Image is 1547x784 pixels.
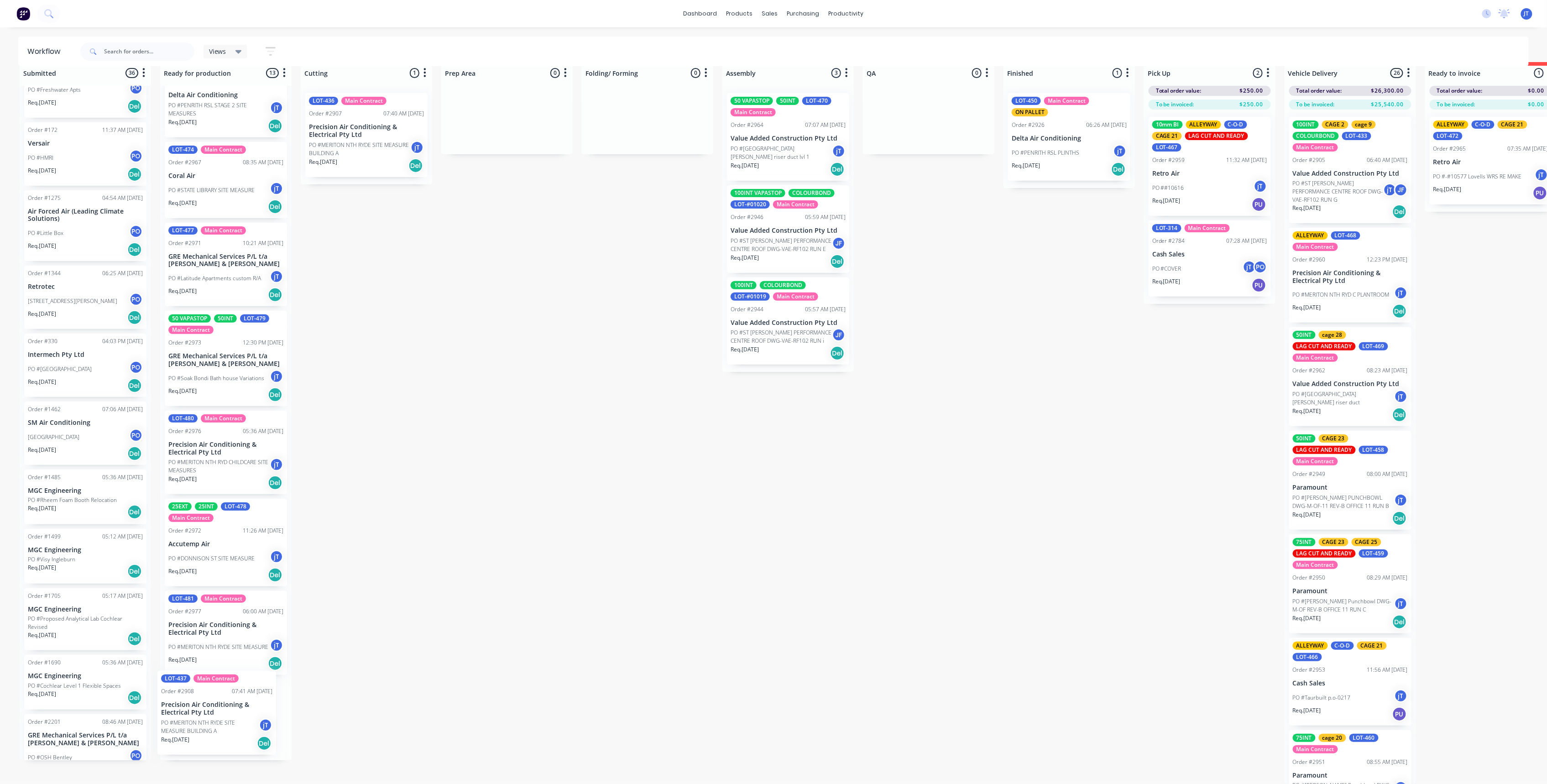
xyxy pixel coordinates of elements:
span: Total order value: [1296,87,1342,95]
img: Factory [16,7,30,21]
div: productivity [824,7,868,21]
div: products [722,7,758,21]
input: Search for orders... [104,42,194,61]
span: Total order value: [1156,87,1202,95]
a: dashboard [679,7,722,21]
span: $0.00 [1528,100,1545,109]
span: $250.00 [1240,100,1264,109]
span: $0.00 [1528,87,1545,95]
span: Views [209,47,226,56]
div: purchasing [783,7,824,21]
span: JT [1524,10,1529,18]
span: To be invoiced: [1156,100,1194,109]
span: To be invoiced: [1296,100,1335,109]
div: Workflow [27,46,65,57]
span: Total order value: [1437,87,1483,95]
span: $250.00 [1240,87,1264,95]
div: sales [758,7,783,21]
span: $26,300.00 [1371,87,1404,95]
span: To be invoiced: [1437,100,1475,109]
span: $25,540.00 [1371,100,1404,109]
